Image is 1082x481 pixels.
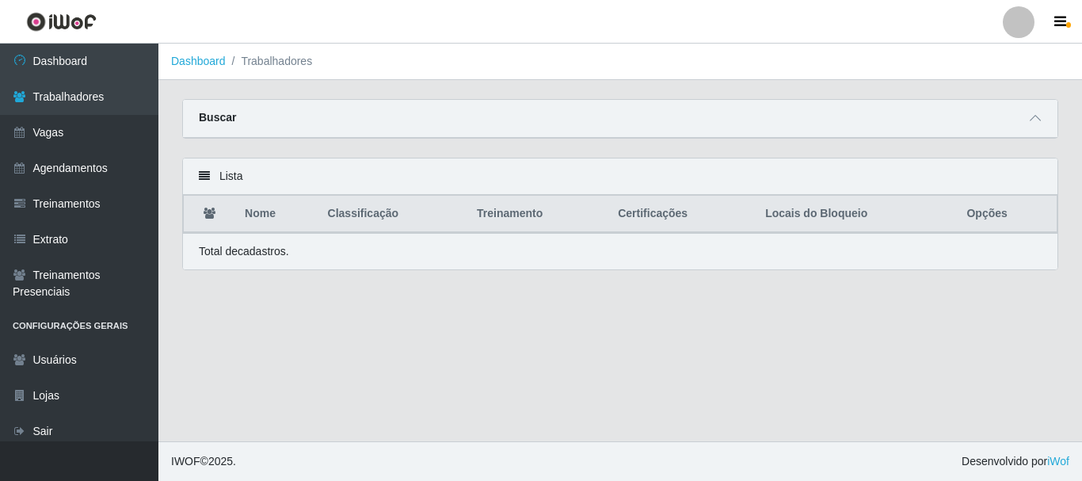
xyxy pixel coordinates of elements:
a: iWof [1047,455,1069,468]
span: IWOF [171,455,200,468]
span: Desenvolvido por [962,453,1069,470]
th: Locais do Bloqueio [756,196,957,233]
th: Classificação [318,196,468,233]
p: Total de cadastros. [199,243,289,260]
div: Lista [183,158,1057,195]
th: Nome [235,196,318,233]
strong: Buscar [199,111,236,124]
li: Trabalhadores [226,53,313,70]
nav: breadcrumb [158,44,1082,80]
th: Opções [957,196,1057,233]
img: CoreUI Logo [26,12,97,32]
th: Treinamento [467,196,608,233]
th: Certificações [608,196,756,233]
a: Dashboard [171,55,226,67]
span: © 2025 . [171,453,236,470]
